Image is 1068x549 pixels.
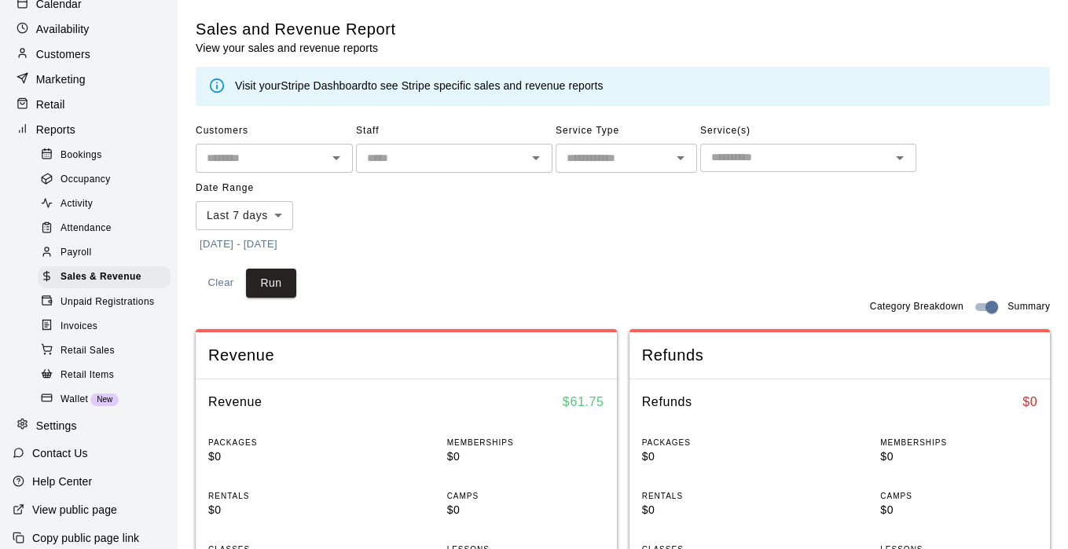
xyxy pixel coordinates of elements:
p: Copy public page link [32,530,139,546]
p: Settings [36,418,77,434]
span: Bookings [61,148,102,163]
p: $0 [642,448,799,465]
span: Sales & Revenue [61,269,141,285]
span: Payroll [61,245,91,261]
a: Marketing [13,68,164,91]
span: Retail Items [61,368,114,383]
span: Customers [196,119,353,144]
button: Open [670,147,692,169]
p: Availability [36,21,90,37]
p: $0 [208,502,365,518]
a: Unpaid Registrations [38,290,177,314]
a: Customers [13,42,164,66]
div: WalletNew [38,389,171,411]
span: Occupancy [61,172,111,188]
p: $0 [880,448,1037,465]
div: Payroll [38,242,171,264]
div: Retail Sales [38,340,171,362]
p: Customers [36,46,90,62]
h6: $ 61.75 [563,392,604,412]
p: PACKAGES [642,437,799,448]
p: Retail [36,97,65,112]
p: Contact Us [32,445,88,461]
span: Staff [356,119,552,144]
div: Unpaid Registrations [38,291,171,313]
h6: Revenue [208,392,262,412]
span: Wallet [61,392,88,408]
p: Marketing [36,71,86,87]
p: CAMPS [447,490,604,502]
span: Refunds [642,345,1038,366]
h6: Refunds [642,392,692,412]
p: RENTALS [642,490,799,502]
a: Retail Items [38,363,177,387]
button: [DATE] - [DATE] [196,232,281,257]
p: View public page [32,502,117,518]
p: $0 [447,448,604,465]
button: Open [889,147,911,169]
button: Open [325,147,347,169]
p: RENTALS [208,490,365,502]
span: Date Range [196,176,333,201]
span: Revenue [208,345,604,366]
a: Settings [13,414,164,437]
div: Activity [38,193,171,215]
span: Invoices [61,319,97,335]
span: Retail Sales [61,343,115,359]
span: New [90,395,119,404]
a: Bookings [38,143,177,167]
a: Attendance [38,217,177,241]
p: Help Center [32,474,92,489]
span: Service Type [556,119,697,144]
div: Sales & Revenue [38,266,171,288]
p: PACKAGES [208,437,365,448]
span: Summary [1007,299,1050,315]
a: Reports [13,118,164,141]
button: Clear [196,269,246,298]
a: Retail Sales [38,339,177,363]
p: $0 [642,502,799,518]
a: Activity [38,192,177,217]
span: Attendance [61,221,112,236]
a: Occupancy [38,167,177,192]
div: Occupancy [38,169,171,191]
button: Open [525,147,547,169]
a: Retail [13,93,164,116]
p: $0 [880,502,1037,518]
span: Activity [61,196,93,212]
span: Unpaid Registrations [61,295,154,310]
p: MEMBERSHIPS [447,437,604,448]
div: Bookings [38,145,171,167]
span: Category Breakdown [870,299,963,315]
a: Payroll [38,241,177,265]
div: Invoices [38,316,171,338]
div: Attendance [38,218,171,240]
div: Visit your to see Stripe specific sales and revenue reports [235,78,604,95]
p: Reports [36,122,75,137]
button: Run [246,269,296,298]
p: $0 [447,502,604,518]
p: $0 [208,448,365,465]
a: Stripe Dashboard [281,79,368,92]
p: CAMPS [880,490,1037,502]
div: Retail Items [38,364,171,386]
p: MEMBERSHIPS [880,437,1037,448]
h5: Sales and Revenue Report [196,19,396,40]
a: Invoices [38,314,177,339]
h6: $ 0 [1022,392,1037,412]
a: Sales & Revenue [38,265,177,290]
a: Availability [13,17,164,41]
div: Last 7 days [196,201,293,230]
a: WalletNew [38,387,177,412]
span: Service(s) [700,119,916,144]
p: View your sales and revenue reports [196,40,396,56]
